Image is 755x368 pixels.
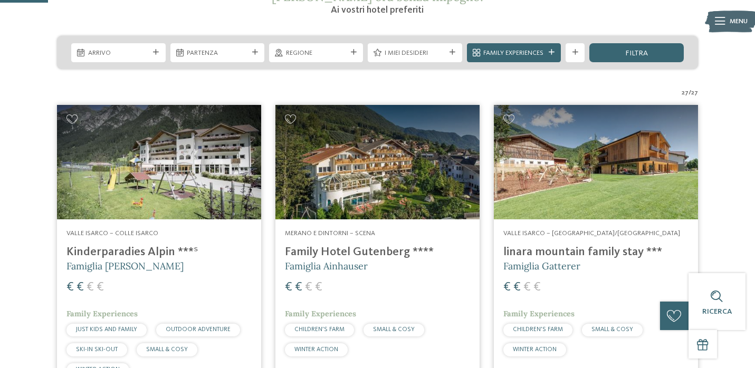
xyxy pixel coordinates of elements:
[66,260,184,272] span: Famiglia [PERSON_NAME]
[76,346,118,353] span: SKI-IN SKI-OUT
[494,105,698,220] img: Cercate un hotel per famiglie? Qui troverete solo i migliori!
[503,281,511,294] span: €
[285,309,356,318] span: Family Experiences
[373,326,415,333] span: SMALL & COSY
[275,105,480,220] img: Family Hotel Gutenberg ****
[533,281,541,294] span: €
[503,245,689,259] h4: linara mountain family stay ***
[294,346,338,353] span: WINTER ACTION
[285,260,368,272] span: Famiglia Ainhauser
[66,309,138,318] span: Family Experiences
[503,230,680,237] span: Valle Isarco – [GEOGRAPHIC_DATA]/[GEOGRAPHIC_DATA]
[66,245,252,259] h4: Kinderparadies Alpin ***ˢ
[513,326,563,333] span: CHILDREN’S FARM
[295,281,302,294] span: €
[591,326,633,333] span: SMALL & COSY
[523,281,531,294] span: €
[286,49,347,58] span: Regione
[702,308,732,315] span: Ricerca
[285,230,375,237] span: Merano e dintorni – Scena
[503,309,575,318] span: Family Experiences
[57,105,261,220] img: Kinderparadies Alpin ***ˢ
[66,281,74,294] span: €
[97,281,104,294] span: €
[187,49,247,58] span: Partenza
[87,281,94,294] span: €
[166,326,231,333] span: OUTDOOR ADVENTURE
[513,346,557,353] span: WINTER ACTION
[285,281,292,294] span: €
[285,245,470,259] h4: Family Hotel Gutenberg ****
[503,260,580,272] span: Famiglia Gatterer
[331,5,424,15] span: Ai vostri hotel preferiti
[77,281,84,294] span: €
[483,49,544,58] span: Family Experiences
[513,281,521,294] span: €
[689,88,691,98] span: /
[88,49,149,58] span: Arrivo
[294,326,345,333] span: CHILDREN’S FARM
[315,281,322,294] span: €
[305,281,312,294] span: €
[66,230,158,237] span: Valle Isarco – Colle Isarco
[146,346,188,353] span: SMALL & COSY
[76,326,137,333] span: JUST KIDS AND FAMILY
[385,49,445,58] span: I miei desideri
[625,50,648,57] span: filtra
[691,88,698,98] span: 27
[682,88,689,98] span: 27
